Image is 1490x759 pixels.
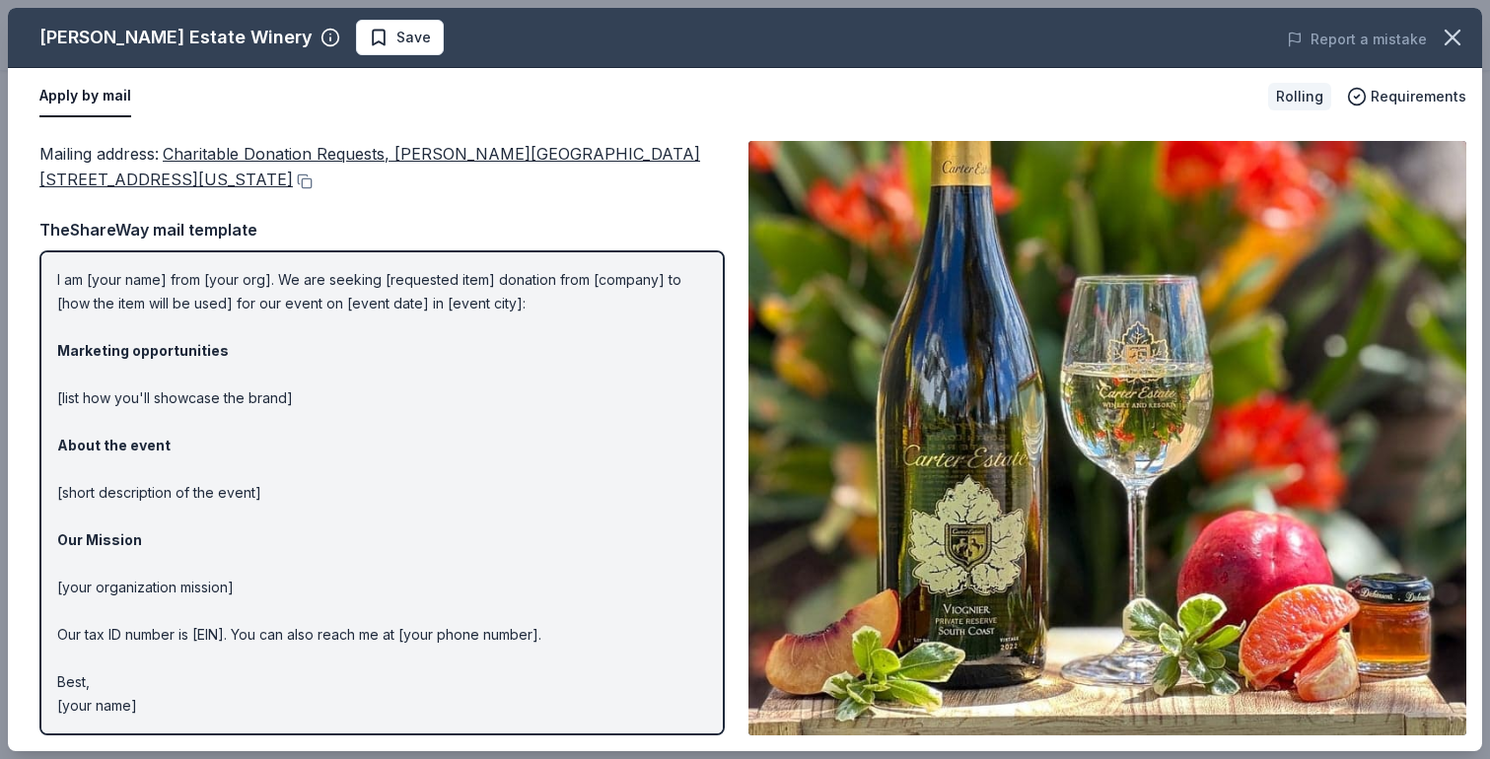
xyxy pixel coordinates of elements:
p: Hi [name/there], I am [your name] from [your org]. We are seeking [requested item] donation from ... [57,221,707,718]
div: Mailing address : [39,141,725,193]
div: TheShareWay mail template [39,217,725,242]
button: Requirements [1347,85,1466,108]
div: [PERSON_NAME] Estate Winery [39,22,313,53]
strong: About the event [57,437,171,453]
img: Image for Carter Estate Winery [748,141,1466,735]
strong: Marketing opportunities [57,342,229,359]
strong: Our Mission [57,531,142,548]
span: Save [396,26,431,49]
button: Save [356,20,444,55]
button: Report a mistake [1287,28,1427,51]
span: Charitable Donation Requests, [PERSON_NAME][GEOGRAPHIC_DATA][STREET_ADDRESS][US_STATE] [39,144,700,189]
div: Rolling [1268,83,1331,110]
button: Apply by mail [39,76,131,117]
span: Requirements [1371,85,1466,108]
